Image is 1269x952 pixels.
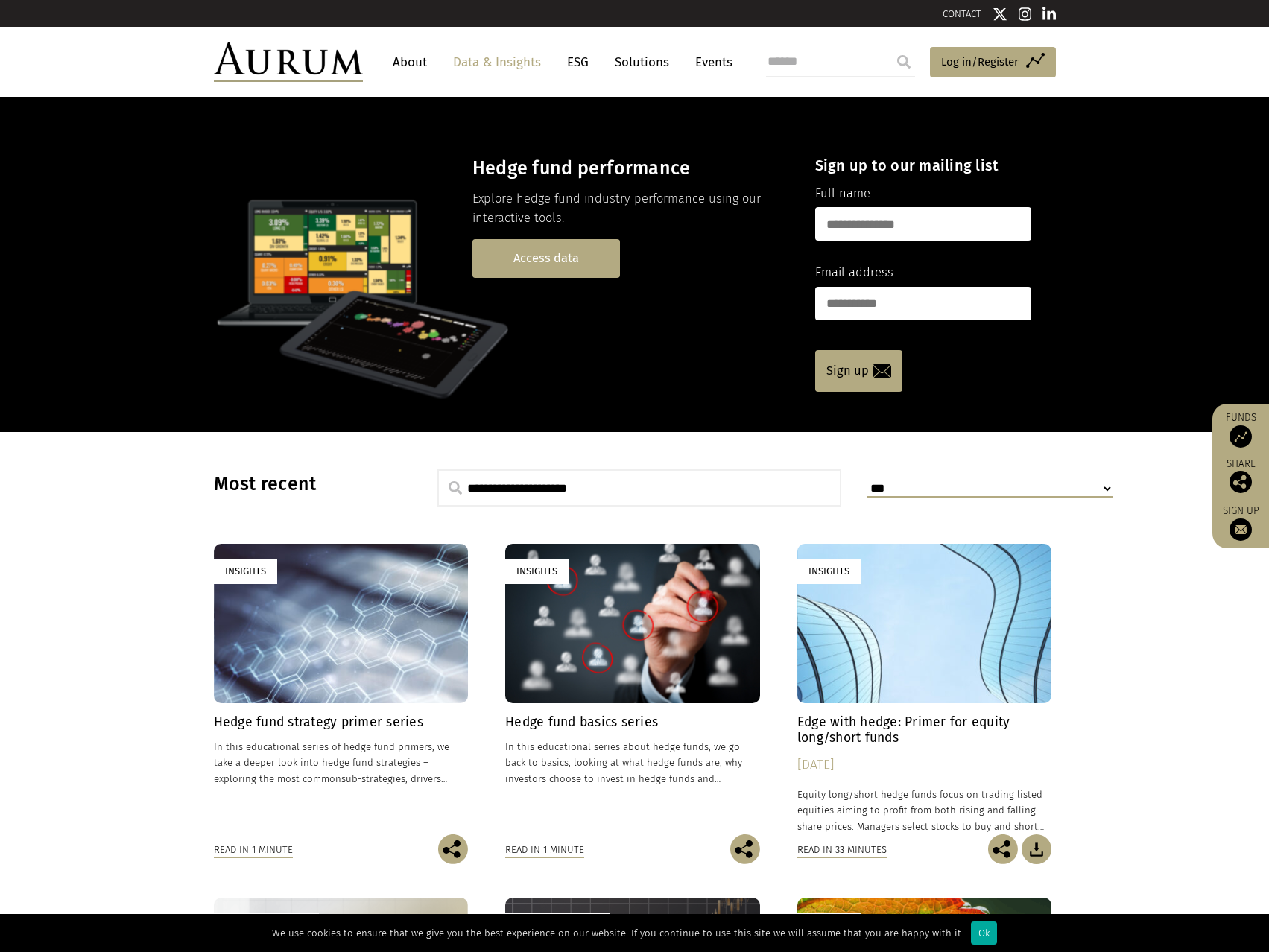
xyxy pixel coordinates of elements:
[1019,7,1032,22] img: Instagram icon
[815,156,1031,174] h4: Sign up to our mailing list
[797,787,1052,834] p: Equity long/short hedge funds focus on trading listed equities aiming to profit from both rising ...
[214,42,363,82] img: Aurum
[505,842,584,858] div: Read in 1 minute
[815,350,902,392] a: Sign up
[1042,7,1056,22] img: Linkedin icon
[214,714,469,730] h4: Hedge fund strategy primer series
[438,834,468,864] img: Share this post
[1230,471,1252,493] img: Share this post
[815,184,870,203] label: Full name
[449,481,462,495] img: search.svg
[472,189,789,229] p: Explore hedge fund industry performance using our interactive tools.
[971,921,997,945] div: Ok
[1220,411,1262,448] a: Funds
[943,8,981,19] a: CONTACT
[1230,425,1252,448] img: Access Funds
[941,53,1019,71] span: Log in/Register
[214,473,400,495] h3: Most recent
[214,913,319,937] div: Hedge Fund Data
[815,263,893,282] label: Email address
[797,913,861,937] div: Insights
[797,559,861,583] div: Insights
[214,842,293,858] div: Read in 1 minute
[505,544,760,834] a: Insights Hedge fund basics series In this educational series about hedge funds, we go back to bas...
[472,239,620,277] a: Access data
[1230,518,1252,541] img: Sign up to our newsletter
[930,47,1056,78] a: Log in/Register
[472,157,789,180] h3: Hedge fund performance
[730,834,760,864] img: Share this post
[385,48,434,76] a: About
[1022,834,1051,864] img: Download Article
[797,544,1052,834] a: Insights Edge with hedge: Primer for equity long/short funds [DATE] Equity long/short hedge funds...
[560,48,596,76] a: ESG
[993,7,1007,22] img: Twitter icon
[873,364,891,378] img: email-icon
[688,48,732,76] a: Events
[505,739,760,786] p: In this educational series about hedge funds, we go back to basics, looking at what hedge funds a...
[505,559,569,583] div: Insights
[214,739,469,786] p: In this educational series of hedge fund primers, we take a deeper look into hedge fund strategie...
[505,714,760,730] h4: Hedge fund basics series
[797,842,887,858] div: Read in 33 minutes
[505,913,610,937] div: Hedge Fund Data
[988,834,1018,864] img: Share this post
[889,47,919,77] input: Submit
[797,755,1052,775] div: [DATE]
[797,714,1052,746] h4: Edge with hedge: Primer for equity long/short funds
[214,544,469,834] a: Insights Hedge fund strategy primer series In this educational series of hedge fund primers, we t...
[1220,504,1262,541] a: Sign up
[1220,459,1262,493] div: Share
[214,559,277,583] div: Insights
[341,773,405,784] span: sub-strategies
[446,48,548,76] a: Data & Insights
[607,48,677,76] a: Solutions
